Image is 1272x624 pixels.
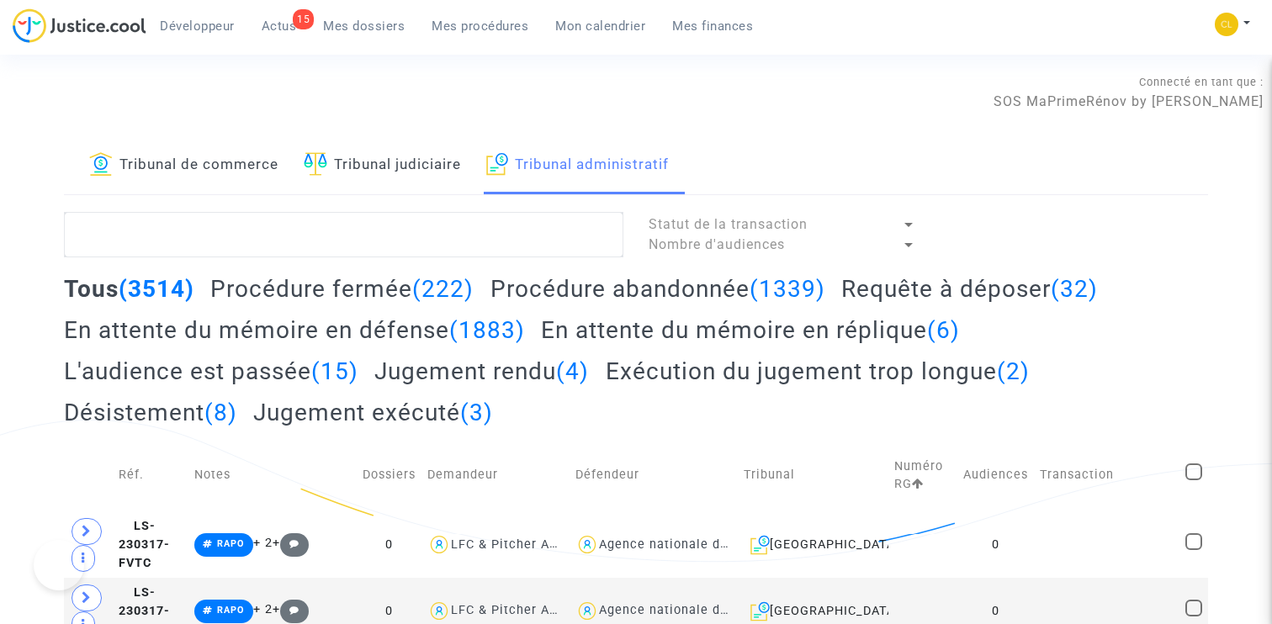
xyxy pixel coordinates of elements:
[744,601,882,621] div: [GEOGRAPHIC_DATA]
[311,357,358,385] span: (15)
[649,236,785,252] span: Nombre d'audiences
[210,274,474,304] h2: Procédure fermée
[217,605,244,616] span: RAPO
[957,511,1034,578] td: 0
[13,8,146,43] img: jc-logo.svg
[374,357,589,386] h2: Jugement rendu
[323,19,405,34] span: Mes dossiers
[449,316,525,344] span: (1883)
[570,439,738,511] td: Défendeur
[432,19,528,34] span: Mes procédures
[451,603,584,617] div: LFC & Pitcher Avocat
[750,275,825,303] span: (1339)
[273,536,309,550] span: +
[575,532,600,557] img: icon-user.svg
[64,315,525,345] h2: En attente du mémoire en défense
[1215,13,1238,36] img: f0b917ab549025eb3af43f3c4438ad5d
[427,599,452,623] img: icon-user.svg
[418,13,542,39] a: Mes procédures
[34,540,84,590] iframe: Help Scout Beacon - Open
[841,274,1098,304] h2: Requête à déposer
[273,602,309,616] span: +
[293,9,314,29] div: 15
[486,152,509,176] img: icon-archive.svg
[541,315,960,345] h2: En attente du mémoire en réplique
[1139,76,1264,88] span: Connecté en tant que :
[119,519,170,569] span: LS-230317-FVTC
[738,439,888,511] td: Tribunal
[304,137,461,194] a: Tribunal judiciaire
[575,599,600,623] img: icon-user.svg
[997,357,1030,385] span: (2)
[89,152,113,176] img: icon-banque.svg
[542,13,659,39] a: Mon calendrier
[599,537,784,552] div: Agence nationale de l'habitat
[556,357,589,385] span: (4)
[412,275,474,303] span: (222)
[599,603,784,617] div: Agence nationale de l'habitat
[451,537,584,552] div: LFC & Pitcher Avocat
[486,137,670,194] a: Tribunal administratif
[1051,275,1098,303] span: (32)
[248,13,310,39] a: 15Actus
[744,535,882,555] div: [GEOGRAPHIC_DATA]
[750,535,770,555] img: icon-archive.svg
[89,137,278,194] a: Tribunal de commerce
[659,13,766,39] a: Mes finances
[146,13,248,39] a: Développeur
[1034,439,1179,511] td: Transaction
[304,152,327,176] img: icon-faciliter-sm.svg
[188,439,357,511] td: Notes
[64,398,237,427] h2: Désistement
[357,511,421,578] td: 0
[262,19,297,34] span: Actus
[357,439,421,511] td: Dossiers
[64,357,358,386] h2: L'audience est passée
[555,19,645,34] span: Mon calendrier
[253,398,493,427] h2: Jugement exécuté
[649,216,808,232] span: Statut de la transaction
[160,19,235,34] span: Développeur
[672,19,753,34] span: Mes finances
[421,439,570,511] td: Demandeur
[888,439,957,511] td: Numéro RG
[957,439,1034,511] td: Audiences
[460,399,493,426] span: (3)
[310,13,418,39] a: Mes dossiers
[217,538,244,549] span: RAPO
[253,602,273,616] span: + 2
[606,357,1030,386] h2: Exécution du jugement trop longue
[490,274,825,304] h2: Procédure abandonnée
[64,274,194,304] h2: Tous
[427,532,452,557] img: icon-user.svg
[119,275,194,303] span: (3514)
[204,399,237,426] span: (8)
[113,439,188,511] td: Réf.
[927,316,960,344] span: (6)
[750,601,770,621] img: icon-archive.svg
[253,536,273,550] span: + 2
